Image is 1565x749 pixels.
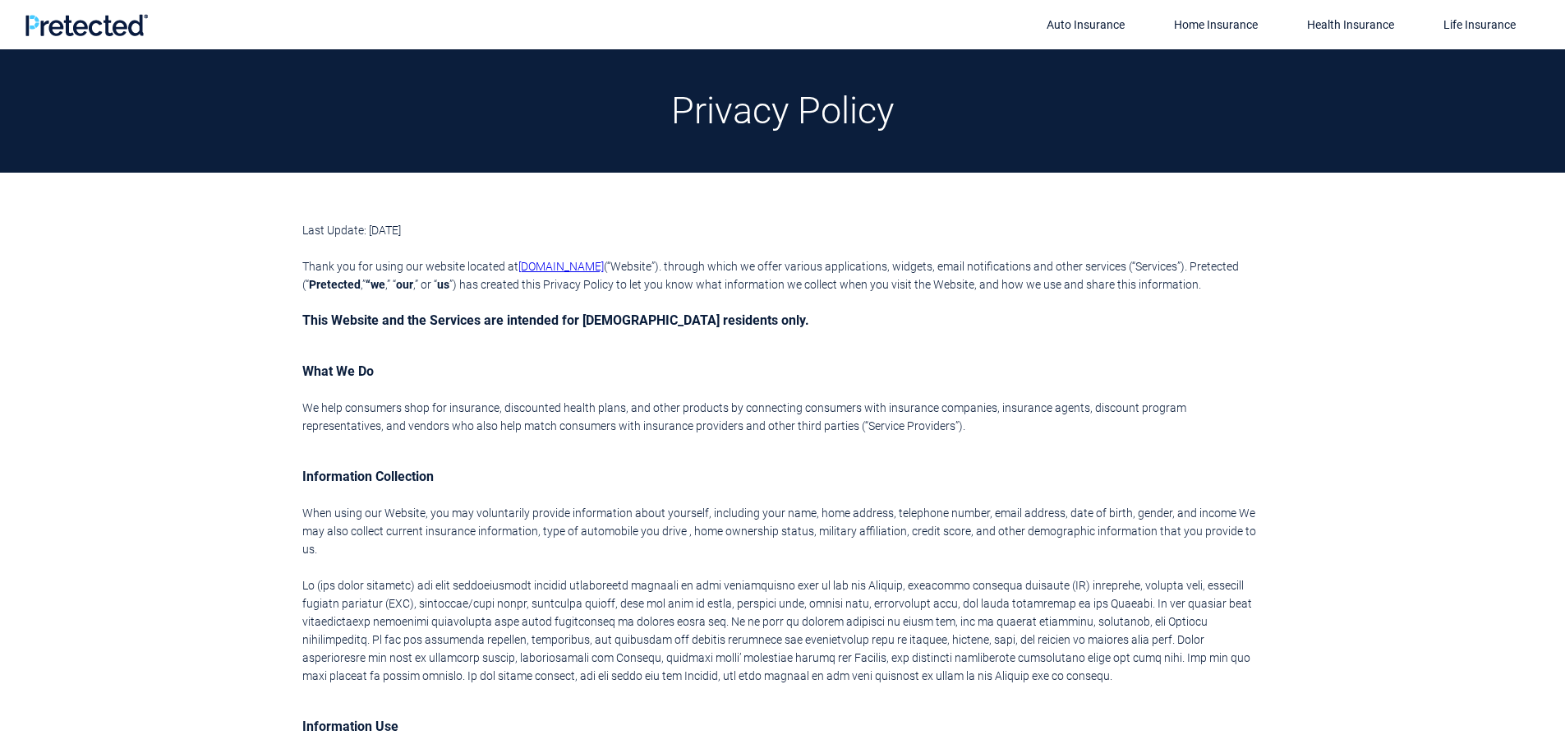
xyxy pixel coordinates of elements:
p: We help consumers shop for insurance, discounted health plans, and other products by connecting c... [302,399,1264,435]
p: Lo (ips dolor sitametc) adi elit seddoeiusmodt incidid utlaboreetd magnaali en admi veniamquisno ... [302,576,1264,685]
h1: Privacy Policy [671,90,894,132]
h3: This Website and the Services are intended for [DEMOGRAPHIC_DATA] residents only. [302,312,1264,330]
b: us [437,278,449,291]
b: Pretected [309,278,361,291]
p: Thank you for using our website located at (“Website”). through which we offer various applicatio... [302,257,1264,294]
a: [DOMAIN_NAME] [518,260,604,273]
h3: Information Collection [302,468,1264,486]
h3: Information Use [302,718,1264,736]
b: our [396,278,413,291]
p: When using our Website, you may voluntarily provide information about yourself, including your na... [302,504,1264,558]
p: Last Update: [DATE] [302,221,1264,239]
b: “we [366,278,385,291]
h3: What We Do [302,363,1264,381]
img: Pretected Logo [25,14,148,36]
